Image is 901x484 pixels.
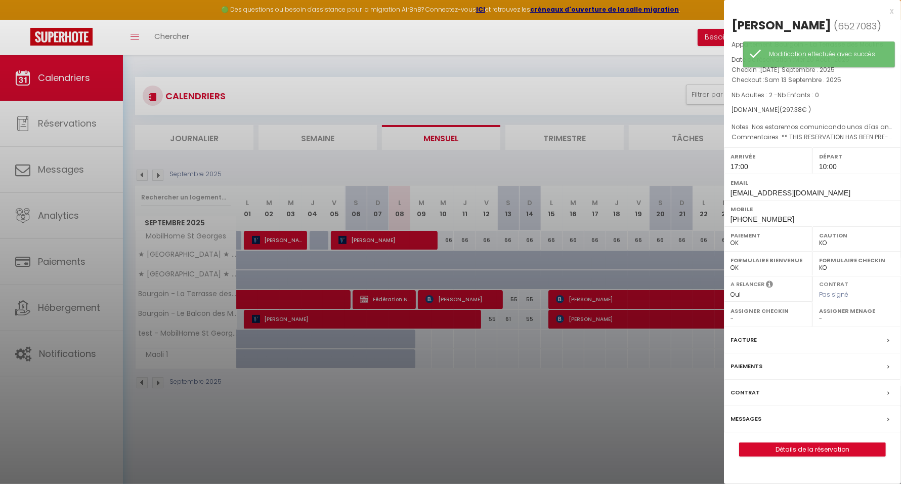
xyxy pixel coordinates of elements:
[731,163,748,171] span: 17:00
[731,151,806,162] label: Arrivée
[834,19,881,33] span: ( )
[731,335,757,345] label: Facture
[732,39,893,50] p: Appartement :
[732,122,893,132] p: Notes :
[819,255,894,265] label: Formulaire Checkin
[819,163,837,171] span: 10:00
[819,280,848,287] label: Contrat
[739,442,886,457] button: Détails de la réservation
[731,189,850,197] span: [EMAIL_ADDRESS][DOMAIN_NAME]
[731,280,764,289] label: A relancer
[775,40,883,49] span: Bourgoin - La Terrasse des Moulins
[732,132,893,142] p: Commentaires :
[731,178,894,188] label: Email
[732,105,893,115] div: [DOMAIN_NAME]
[778,91,819,99] span: Nb Enfants : 0
[819,151,894,162] label: Départ
[731,230,806,240] label: Paiement
[766,280,773,291] i: Sélectionner OUI si vous souhaiter envoyer les séquences de messages post-checkout
[731,255,806,265] label: Formulaire Bienvenue
[782,105,802,114] span: 297.38
[732,91,819,99] span: Nb Adultes : 2 -
[732,65,893,75] p: Checkin :
[732,55,893,65] p: Date de réservation :
[764,75,841,84] span: Sam 13 Septembre . 2025
[760,65,835,74] span: [DATE] Septembre . 2025
[838,20,877,32] span: 6527083
[819,290,848,299] span: Pas signé
[8,4,38,34] button: Ouvrir le widget de chat LiveChat
[819,230,894,240] label: Caution
[732,75,893,85] p: Checkout :
[731,361,762,372] label: Paiements
[780,105,811,114] span: ( € )
[731,387,760,398] label: Contrat
[819,306,894,316] label: Assigner Menage
[731,204,894,214] label: Mobile
[769,50,884,59] div: Modification effectuée avec succès
[732,17,831,33] div: [PERSON_NAME]
[731,215,794,223] span: [PHONE_NUMBER]
[740,443,885,456] a: Détails de la réservation
[724,5,893,17] div: x
[731,414,761,424] label: Messages
[731,306,806,316] label: Assigner Checkin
